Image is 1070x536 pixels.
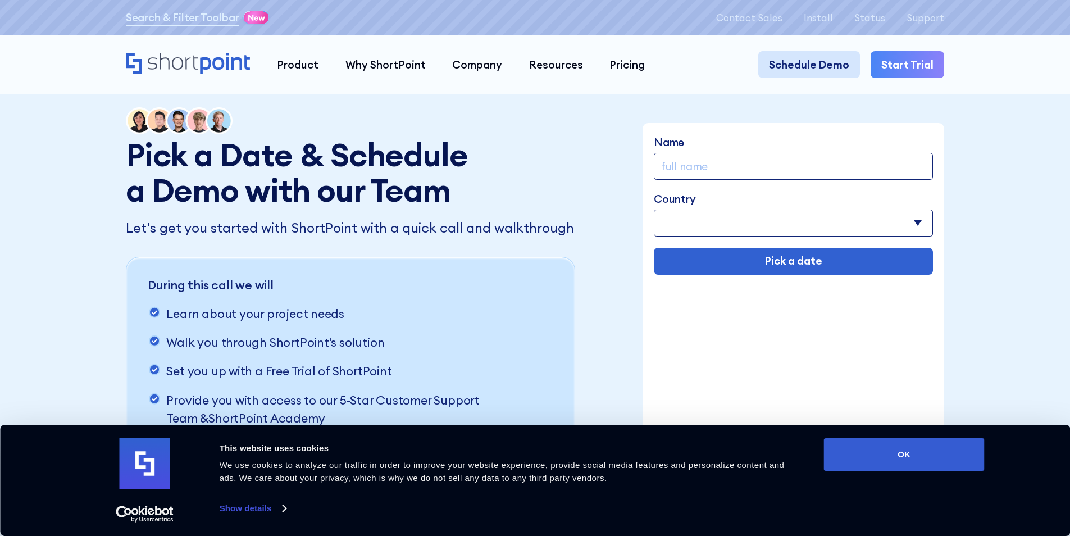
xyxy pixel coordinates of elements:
[824,438,985,471] button: OK
[148,276,511,294] p: During this call we will
[166,392,510,428] p: Provide you with access to our 5-Star Customer Support Team &
[654,191,933,207] label: Country
[758,51,860,78] a: Schedule Demo
[452,57,502,73] div: Company
[907,12,944,23] a: Support
[126,10,239,26] a: Search & Filter Toolbar
[654,248,933,275] input: Pick a date
[332,51,439,78] a: Why ShortPoint
[263,51,332,78] a: Product
[871,51,944,78] a: Start Trial
[208,410,325,428] a: ShortPoint Academy
[654,134,933,151] label: Name
[277,57,318,73] div: Product
[120,438,170,489] img: logo
[516,51,597,78] a: Resources
[166,362,391,380] p: Set you up with a Free Trial of ShortPoint
[716,12,782,23] a: Contact Sales
[220,500,286,517] a: Show details
[95,506,194,523] a: Usercentrics Cookiebot - opens in a new window
[166,334,384,352] p: Walk you through ShortPoint's solution
[804,12,833,23] a: Install
[654,153,933,180] input: full name
[345,57,426,73] div: Why ShortPoint
[126,137,479,208] h1: Pick a Date & Schedule a Demo with our Team
[609,57,645,73] div: Pricing
[220,460,785,483] span: We use cookies to analyze our traffic in order to improve your website experience, provide social...
[597,51,659,78] a: Pricing
[220,442,799,455] div: This website uses cookies
[166,305,344,323] p: Learn about your project needs
[654,134,933,274] form: Demo Form
[854,12,885,23] a: Status
[126,218,579,238] p: Let's get you started with ShortPoint with a quick call and walkthrough
[529,57,583,73] div: Resources
[439,51,516,78] a: Company
[126,53,250,76] a: Home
